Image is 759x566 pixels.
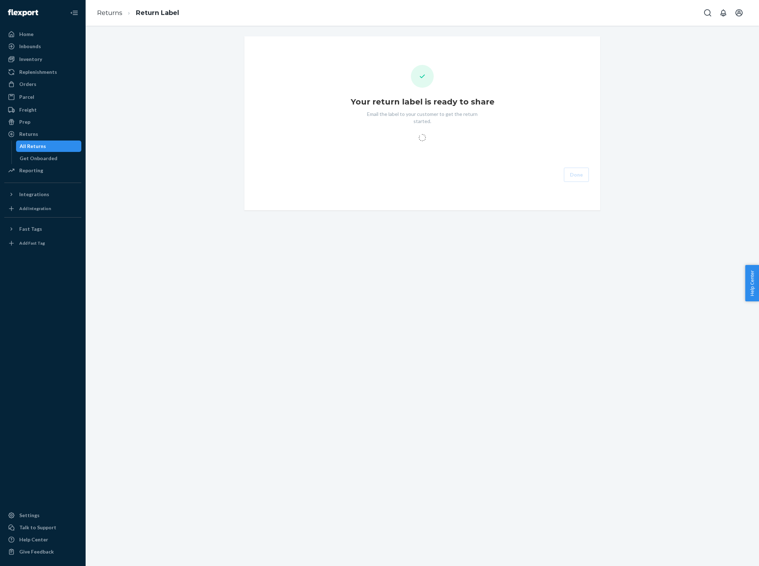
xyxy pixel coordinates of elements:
[19,524,56,531] div: Talk to Support
[91,2,185,24] ol: breadcrumbs
[4,29,81,40] a: Home
[19,68,57,76] div: Replenishments
[19,240,45,246] div: Add Fast Tag
[20,155,57,162] div: Get Onboarded
[19,43,41,50] div: Inbounds
[8,9,38,16] img: Flexport logo
[19,93,34,101] div: Parcel
[19,131,38,138] div: Returns
[136,9,179,17] a: Return Label
[4,165,81,176] a: Reporting
[360,111,485,125] p: Email the label to your customer to get the return started.
[564,168,589,182] button: Done
[4,128,81,140] a: Returns
[19,56,42,63] div: Inventory
[4,546,81,557] button: Give Feedback
[351,96,494,108] h1: Your return label is ready to share
[19,118,30,126] div: Prep
[19,512,40,519] div: Settings
[716,6,730,20] button: Open notifications
[19,191,49,198] div: Integrations
[4,522,81,533] a: Talk to Support
[4,53,81,65] a: Inventory
[732,6,746,20] button: Open account menu
[4,534,81,545] a: Help Center
[4,203,81,214] a: Add Integration
[4,91,81,103] a: Parcel
[19,106,37,113] div: Freight
[4,78,81,90] a: Orders
[20,143,46,150] div: All Returns
[4,223,81,235] button: Fast Tags
[19,167,43,174] div: Reporting
[4,189,81,200] button: Integrations
[701,6,715,20] button: Open Search Box
[97,9,122,17] a: Returns
[4,41,81,52] a: Inbounds
[16,153,82,164] a: Get Onboarded
[19,548,54,555] div: Give Feedback
[4,238,81,249] a: Add Fast Tag
[19,31,34,38] div: Home
[19,536,48,543] div: Help Center
[4,104,81,116] a: Freight
[16,141,82,152] a: All Returns
[4,66,81,78] a: Replenishments
[19,81,36,88] div: Orders
[19,225,42,233] div: Fast Tags
[4,116,81,128] a: Prep
[19,205,51,211] div: Add Integration
[4,510,81,521] a: Settings
[67,6,81,20] button: Close Navigation
[745,265,759,301] button: Help Center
